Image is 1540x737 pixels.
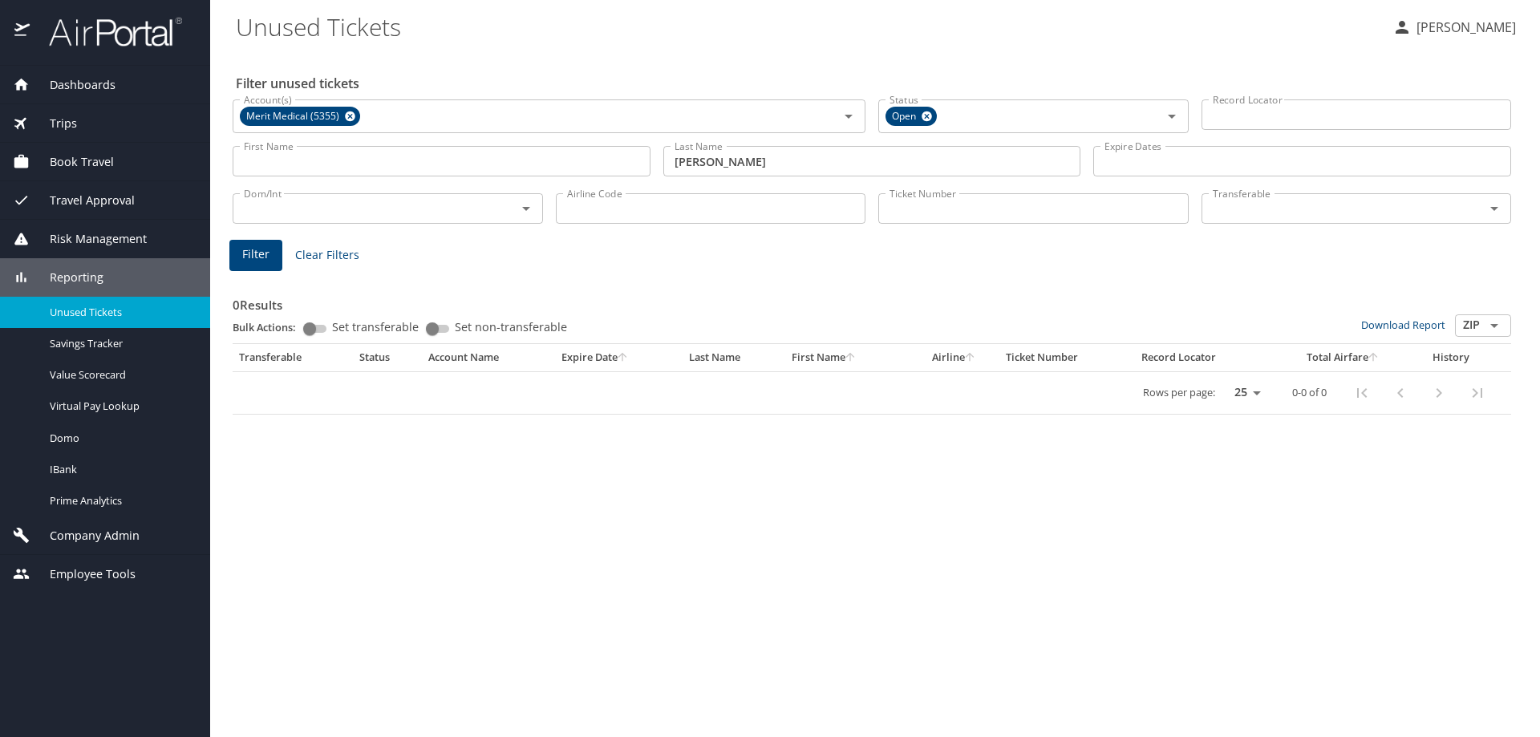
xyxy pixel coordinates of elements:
[50,431,191,446] span: Domo
[1292,387,1327,398] p: 0-0 of 0
[683,344,785,371] th: Last Name
[1412,18,1516,37] p: [PERSON_NAME]
[14,16,31,47] img: icon-airportal.png
[50,305,191,320] span: Unused Tickets
[1143,387,1215,398] p: Rows per page:
[785,344,910,371] th: First Name
[233,344,1511,415] table: custom pagination table
[30,565,136,583] span: Employee Tools
[289,241,366,270] button: Clear Filters
[233,320,309,334] p: Bulk Actions:
[353,344,422,371] th: Status
[965,353,976,363] button: sort
[236,2,1380,51] h1: Unused Tickets
[618,353,629,363] button: sort
[30,192,135,209] span: Travel Approval
[50,336,191,351] span: Savings Tracker
[555,344,683,371] th: Expire Date
[50,367,191,383] span: Value Scorecard
[50,493,191,508] span: Prime Analytics
[30,230,147,248] span: Risk Management
[1361,318,1445,332] a: Download Report
[1368,353,1380,363] button: sort
[909,344,999,371] th: Airline
[1483,314,1506,337] button: Open
[240,108,349,125] span: Merit Medical (5355)
[240,107,360,126] div: Merit Medical (5355)
[455,322,567,333] span: Set non-transferable
[1135,344,1275,371] th: Record Locator
[422,344,555,371] th: Account Name
[1275,344,1412,371] th: Total Airfare
[31,16,182,47] img: airportal-logo.png
[999,344,1135,371] th: Ticket Number
[30,269,103,286] span: Reporting
[239,350,346,365] div: Transferable
[229,240,282,271] button: Filter
[885,107,937,126] div: Open
[332,322,419,333] span: Set transferable
[30,76,115,94] span: Dashboards
[236,71,1514,96] h2: Filter unused tickets
[885,108,926,125] span: Open
[242,245,269,265] span: Filter
[837,105,860,128] button: Open
[845,353,857,363] button: sort
[295,245,359,265] span: Clear Filters
[233,286,1511,314] h3: 0 Results
[50,462,191,477] span: IBank
[1483,197,1506,220] button: Open
[30,527,140,545] span: Company Admin
[50,399,191,414] span: Virtual Pay Lookup
[1412,344,1491,371] th: History
[30,115,77,132] span: Trips
[30,153,114,171] span: Book Travel
[1386,13,1522,42] button: [PERSON_NAME]
[1161,105,1183,128] button: Open
[515,197,537,220] button: Open
[1222,381,1266,405] select: rows per page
